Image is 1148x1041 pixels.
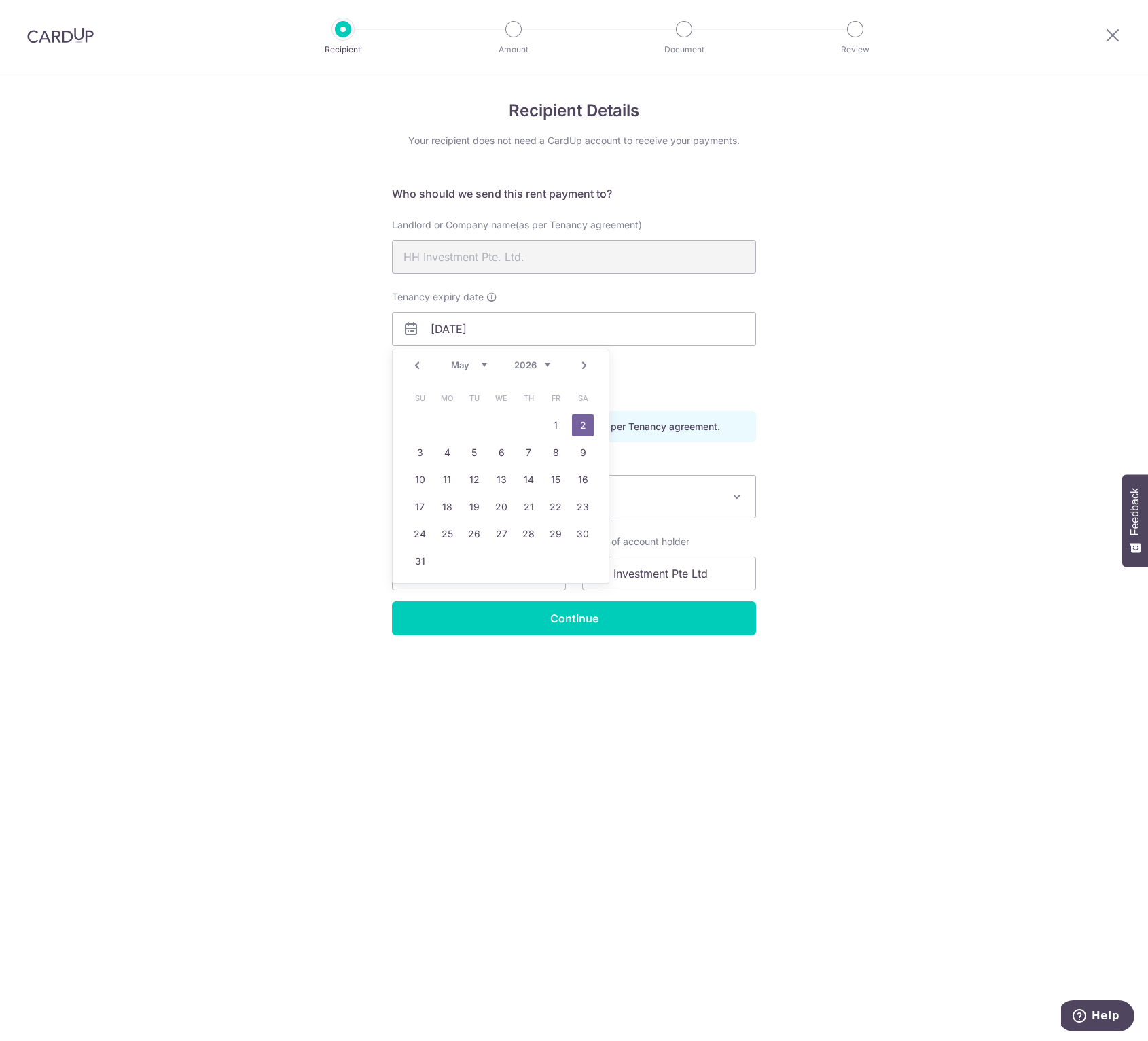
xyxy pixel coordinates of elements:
label: Name of account holder [582,535,689,548]
a: 3 [409,442,431,463]
div: Your recipient does not need a CardUp account to receive your payments. [392,134,756,147]
a: 31 [409,550,431,572]
iframe: Opens a widget where you can find more information [1061,1000,1134,1034]
span: Friday [545,387,567,409]
a: 30 [572,523,594,545]
a: 6 [490,442,512,463]
input: DD/MM/YYYY [392,312,756,346]
a: 22 [545,496,567,518]
a: 25 [436,523,458,545]
a: 13 [490,469,512,491]
a: 23 [572,496,594,518]
a: 29 [545,523,567,545]
a: 8 [545,442,567,463]
span: Saturday [572,387,594,409]
a: 28 [518,523,539,545]
a: 20 [490,496,512,518]
a: 18 [436,496,458,518]
button: Feedback - Show survey [1122,474,1148,567]
input: Continue [392,601,756,635]
a: Next [576,357,592,374]
a: 5 [463,442,485,463]
a: 11 [436,469,458,491]
a: 7 [518,442,539,463]
span: Sunday [409,387,431,409]
h5: Who should we send this rent payment to? [392,186,756,202]
img: CardUp [27,27,94,43]
span: Tuesday [463,387,485,409]
a: 12 [463,469,485,491]
a: 24 [409,523,431,545]
p: Amount [463,43,564,56]
span: Monday [436,387,458,409]
a: 1 [545,414,567,436]
a: 19 [463,496,485,518]
h4: Recipient Details [392,99,756,123]
p: Review [805,43,905,56]
span: Landlord or Company name(as per Tenancy agreement) [392,219,642,230]
a: 15 [545,469,567,491]
a: 14 [518,469,539,491]
span: Tenancy expiry date [392,290,484,304]
a: 21 [518,496,539,518]
p: Document [634,43,734,56]
a: 4 [436,442,458,463]
p: Recipient [293,43,393,56]
a: 27 [490,523,512,545]
a: 26 [463,523,485,545]
span: Thursday [518,387,539,409]
span: Wednesday [490,387,512,409]
span: Feedback [1129,488,1141,535]
a: 2 [572,414,594,436]
a: 10 [409,469,431,491]
a: 16 [572,469,594,491]
a: Prev [409,357,425,374]
a: 17 [409,496,431,518]
a: 9 [572,442,594,463]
